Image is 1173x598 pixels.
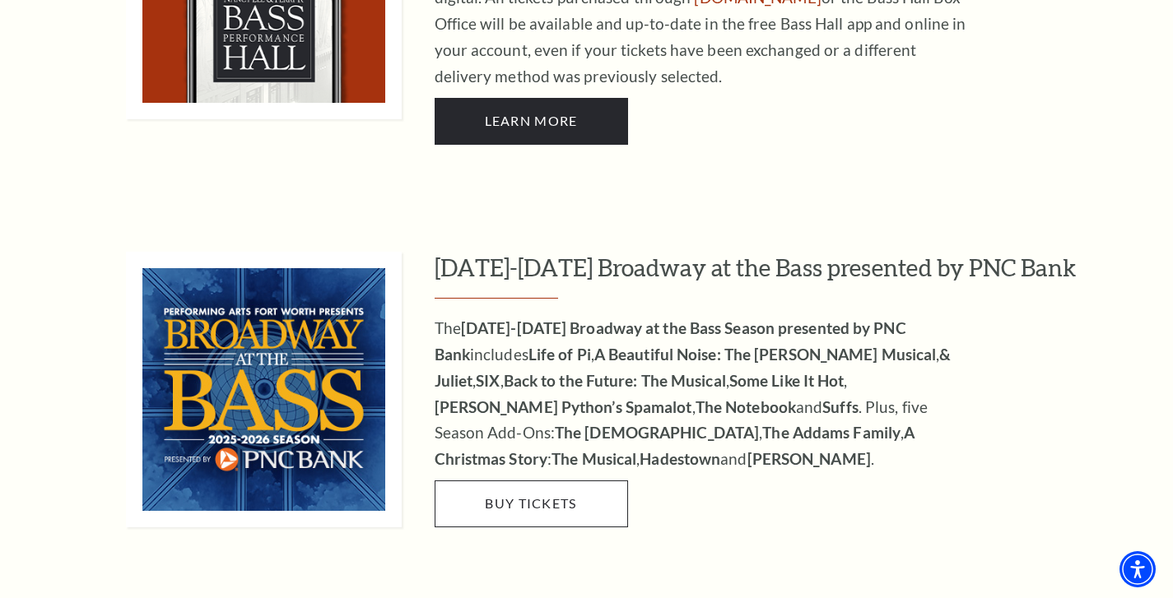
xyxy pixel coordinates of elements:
strong: Back to the Future: The Musical [504,371,726,390]
strong: Hadestown [640,449,720,468]
img: 2025-2026 Broadway at the Bass presented by PNC Bank [126,252,402,527]
div: Accessibility Menu [1119,551,1156,587]
strong: [PERSON_NAME] Python’s Spamalot [435,397,692,416]
strong: [PERSON_NAME] [747,449,871,468]
strong: Life of Pi [528,345,591,364]
strong: A Beautiful Noise: The [PERSON_NAME] Musical [594,345,936,364]
strong: & Juliet [435,345,952,390]
strong: [DATE]-[DATE] Broadway at the Bass Season [461,318,775,337]
h3: [DATE]-[DATE] Broadway at the Bass presented by PNC Bank [435,252,1097,299]
strong: The Musical [552,449,636,468]
strong: The Addams Family [762,423,901,442]
span: Buy Tickets [485,495,576,511]
strong: The [DEMOGRAPHIC_DATA] [555,423,759,442]
strong: presented by PNC Bank [435,318,906,364]
a: Learn More PRESENTED BY PERFORMING ARTS FORT WORTH [435,98,628,144]
a: Buy Tickets [435,480,628,526]
strong: The Notebook [696,397,796,416]
strong: Some Like It Hot [729,371,845,390]
p: The includes , , , , , , , and . Plus, five Season Add-Ons: , , : , and . [435,315,970,473]
strong: Suffs [822,397,859,416]
strong: SIX [476,371,500,390]
span: Learn More [485,113,578,128]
